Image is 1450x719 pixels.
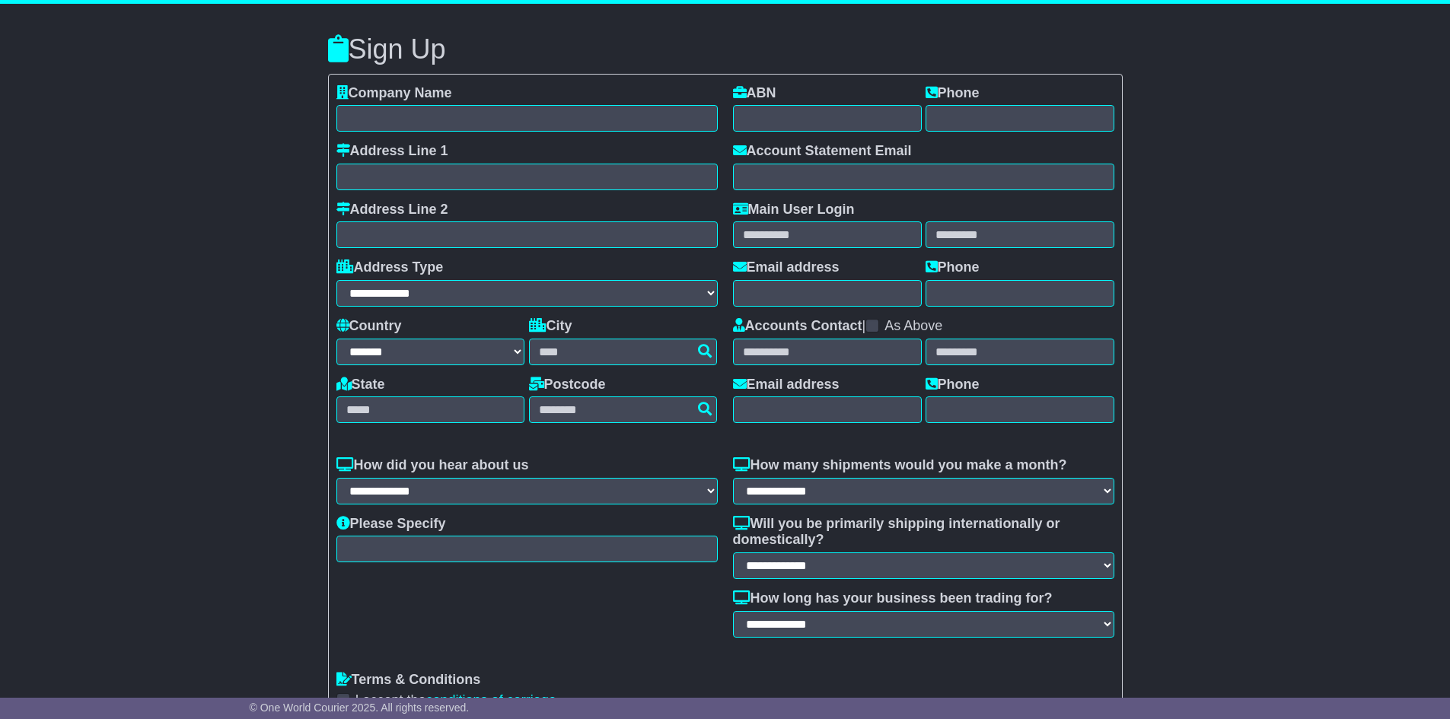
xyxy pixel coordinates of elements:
label: Terms & Conditions [336,672,481,689]
label: Address Line 1 [336,143,448,160]
span: © One World Courier 2025. All rights reserved. [250,702,470,714]
label: Will you be primarily shipping internationally or domestically? [733,516,1114,549]
label: Email address [733,377,840,393]
a: conditions of carriage [426,692,556,708]
label: I accept the [355,692,556,709]
label: Account Statement Email [733,143,912,160]
label: Phone [926,259,980,276]
label: Country [336,318,402,335]
label: As Above [884,318,942,335]
label: Postcode [529,377,606,393]
h3: Sign Up [328,34,1123,65]
div: | [733,318,1114,339]
label: Company Name [336,85,452,102]
label: State [336,377,385,393]
label: Phone [926,85,980,102]
label: How did you hear about us [336,457,529,474]
label: Please Specify [336,516,446,533]
label: Accounts Contact [733,318,862,335]
label: Address Type [336,259,444,276]
label: How many shipments would you make a month? [733,457,1067,474]
label: How long has your business been trading for? [733,590,1053,607]
label: Main User Login [733,202,855,218]
label: City [529,318,572,335]
label: Address Line 2 [336,202,448,218]
label: Phone [926,377,980,393]
label: Email address [733,259,840,276]
label: ABN [733,85,776,102]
